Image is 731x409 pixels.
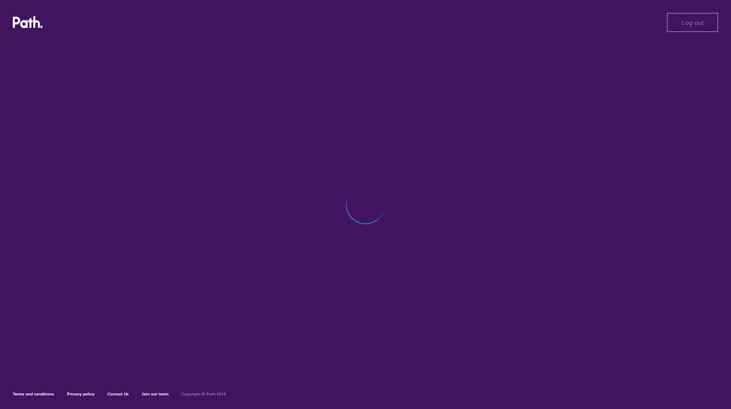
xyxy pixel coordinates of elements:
a: Join our team [142,391,169,397]
a: Contact Us [108,391,129,397]
a: Terms and conditions [13,391,54,397]
button: Log out [667,13,718,32]
h6: Copyright © Path 2018 [181,392,226,397]
a: Privacy policy [67,391,95,397]
span: Log out [682,19,704,26]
